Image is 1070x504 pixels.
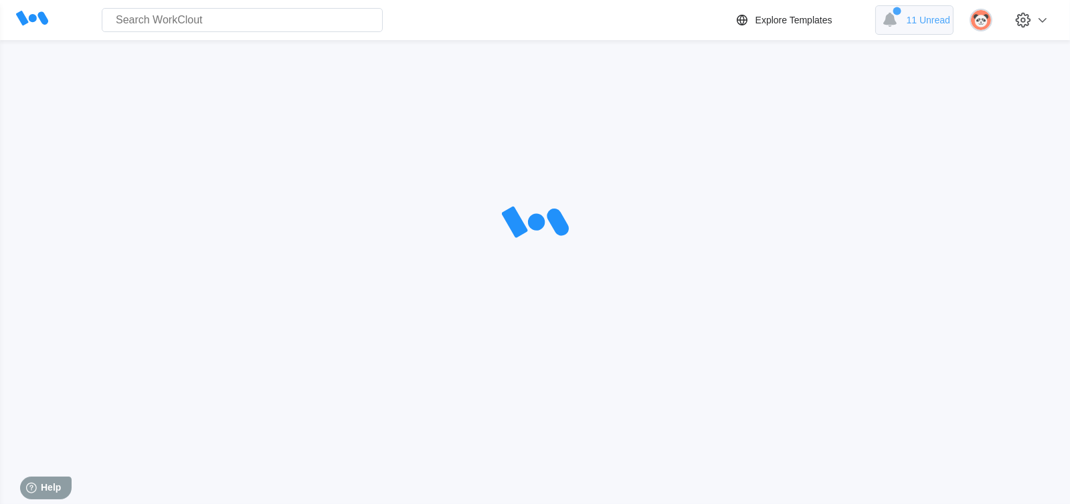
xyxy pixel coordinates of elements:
a: Explore Templates [734,12,875,28]
span: 11 Unread [907,15,950,25]
div: Explore Templates [755,15,832,25]
img: panda.png [970,9,992,31]
input: Search WorkClout [102,8,383,32]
